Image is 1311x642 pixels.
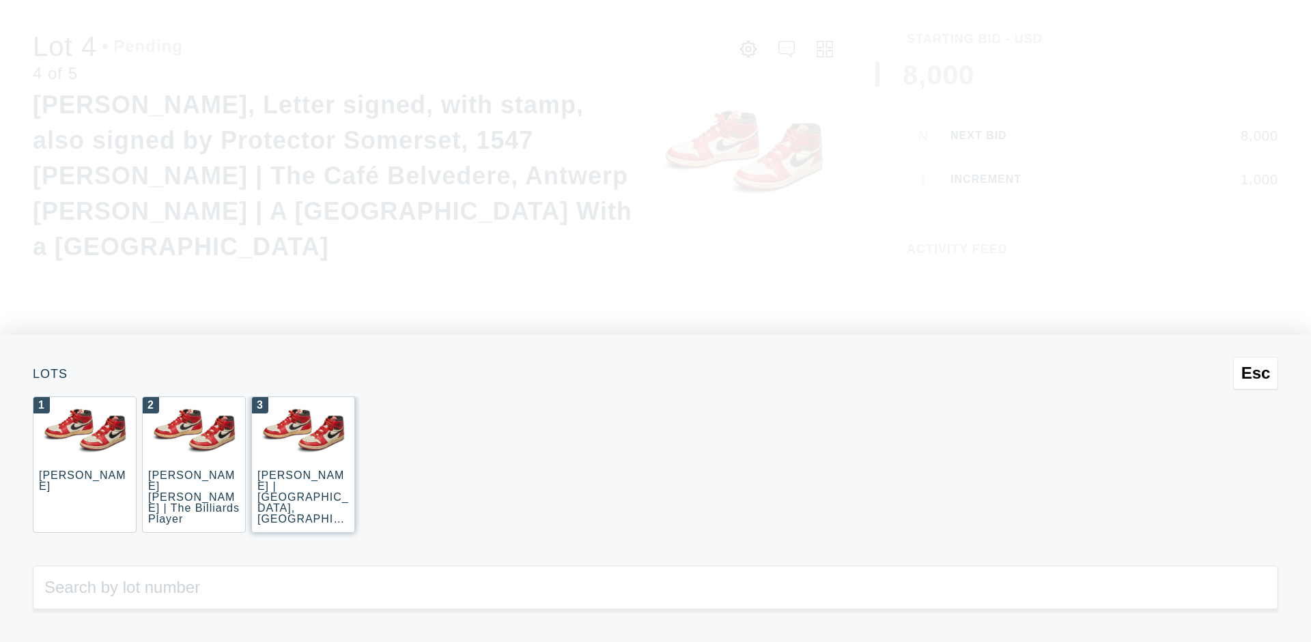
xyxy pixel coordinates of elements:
[257,469,349,579] div: [PERSON_NAME] | [GEOGRAPHIC_DATA], [GEOGRAPHIC_DATA] ([GEOGRAPHIC_DATA], [GEOGRAPHIC_DATA])
[33,566,1278,609] input: Search by lot number
[39,469,126,492] div: [PERSON_NAME]
[33,368,1278,380] div: Lots
[33,397,50,413] div: 1
[1241,364,1271,383] span: Esc
[252,397,268,413] div: 3
[143,397,159,413] div: 2
[148,469,240,525] div: [PERSON_NAME] [PERSON_NAME] | The Billiards Player
[1233,357,1278,390] button: Esc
